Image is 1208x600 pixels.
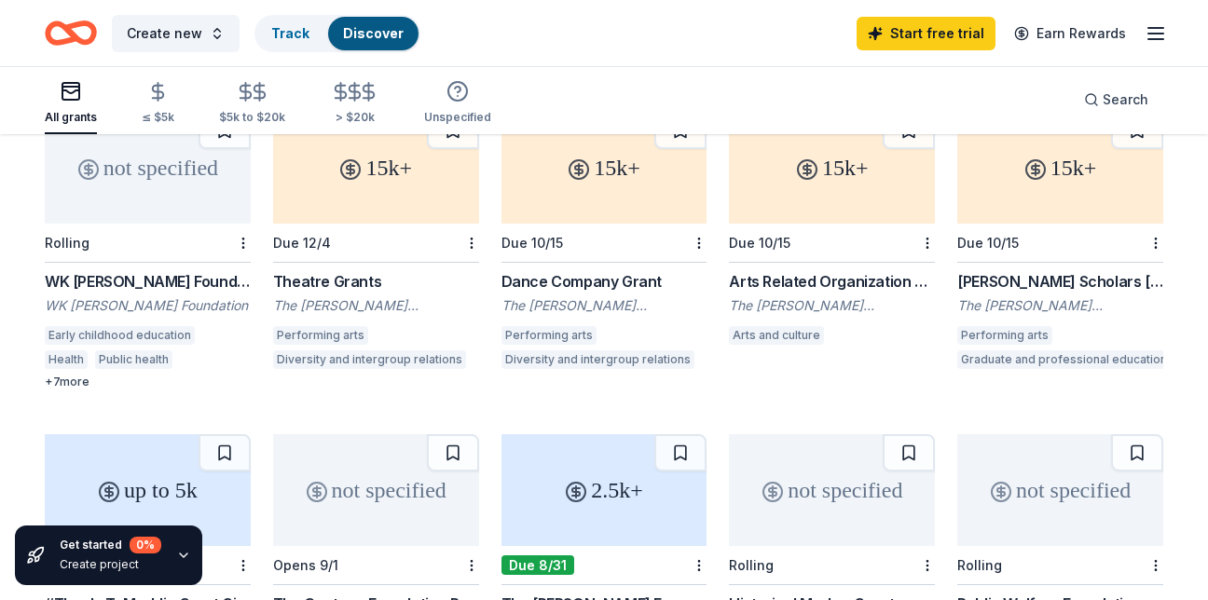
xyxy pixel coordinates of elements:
div: Theatre Grants [273,270,479,293]
button: $5k to $20k [219,74,285,134]
div: 15k+ [729,112,935,224]
div: Rolling [45,235,89,251]
div: Performing arts [273,326,368,345]
div: Early childhood education [45,326,195,345]
a: 15k+Due 10/15Dance Company GrantThe [PERSON_NAME] Foundation, Inc.Performing artsDiversity and in... [501,112,707,375]
div: Arts Related Organization Grant [729,270,935,293]
a: 15k+Due 10/15[PERSON_NAME] Scholars [PERSON_NAME]The [PERSON_NAME] Foundation, Inc.Performing art... [957,112,1163,375]
div: $5k to $20k [219,110,285,125]
button: Search [1069,81,1163,118]
div: The [PERSON_NAME] Foundation, Inc. [729,296,935,315]
div: 15k+ [501,112,707,224]
div: Performing arts [957,326,1052,345]
div: Rolling [957,557,1002,573]
div: Due 10/15 [957,235,1019,251]
div: Due 8/31 [501,555,574,575]
div: 15k+ [957,112,1163,224]
div: Due 12/4 [273,235,331,251]
a: Earn Rewards [1003,17,1137,50]
div: 15k+ [273,112,479,224]
a: Track [271,25,309,41]
span: Search [1103,89,1148,111]
div: Graduate and professional education [957,350,1171,369]
div: Performing arts [501,326,597,345]
div: Due 10/15 [729,235,790,251]
div: Diversity and intergroup relations [501,350,694,369]
button: TrackDiscover [254,15,420,52]
div: Dance Company Grant [501,270,707,293]
div: Diversity and intergroup relations [273,350,466,369]
div: > $20k [330,110,379,125]
div: Public health [95,350,172,369]
a: not specifiedRollingWK [PERSON_NAME] Foundation GrantWK [PERSON_NAME] FoundationEarly childhood e... [45,112,251,389]
div: up to 5k [45,434,251,546]
button: Create new [112,15,240,52]
div: The [PERSON_NAME] Foundation, Inc. [957,296,1163,315]
div: The [PERSON_NAME] Foundation, Inc. [501,296,707,315]
div: Rolling [729,557,774,573]
div: not specified [729,434,935,546]
div: Get started [60,537,161,553]
a: Start free trial [857,17,995,50]
a: Home [45,11,97,55]
div: not specified [957,434,1163,546]
div: WK [PERSON_NAME] Foundation Grant [45,270,251,293]
div: Due 10/15 [501,235,563,251]
span: Create new [127,22,202,45]
div: 2.5k+ [501,434,707,546]
button: Unspecified [424,73,491,134]
a: 15k+Due 12/4Theatre GrantsThe [PERSON_NAME] Foundation, Inc.Performing artsDiversity and intergro... [273,112,479,375]
a: 15k+Due 10/15Arts Related Organization GrantThe [PERSON_NAME] Foundation, Inc.Arts and culture [729,112,935,350]
div: The [PERSON_NAME] Foundation, Inc. [273,296,479,315]
div: Arts and culture [729,326,824,345]
div: not specified [273,434,479,546]
a: Discover [343,25,404,41]
div: WK [PERSON_NAME] Foundation [45,296,251,315]
button: All grants [45,73,97,134]
button: > $20k [330,74,379,134]
div: 0 % [130,537,161,553]
div: not specified [45,112,251,224]
button: ≤ $5k [142,74,174,134]
div: + 7 more [45,375,251,389]
div: Health [45,350,88,369]
div: Unspecified [424,110,491,125]
div: [PERSON_NAME] Scholars [PERSON_NAME] [957,270,1163,293]
div: Create project [60,557,161,572]
div: ≤ $5k [142,110,174,125]
div: All grants [45,110,97,125]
